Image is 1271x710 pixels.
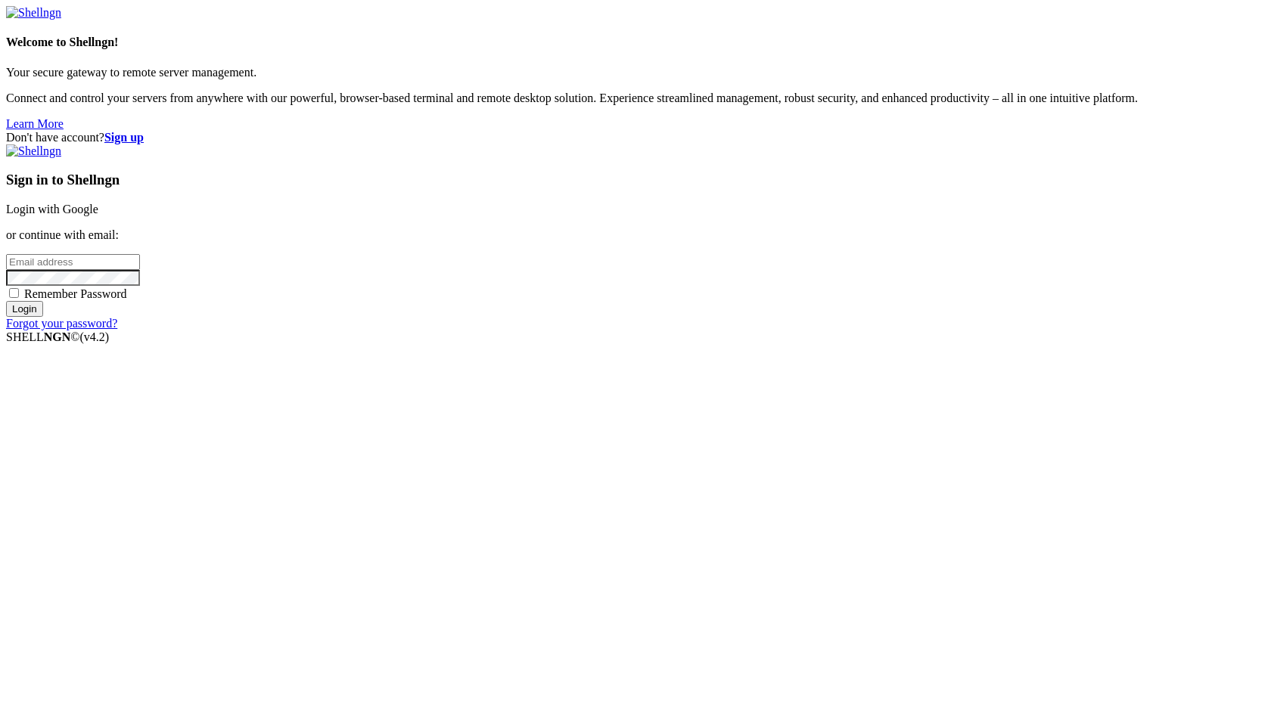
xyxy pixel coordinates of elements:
input: Remember Password [9,288,19,298]
a: Login with Google [6,203,98,215]
p: Your secure gateway to remote server management. [6,66,1265,79]
h3: Sign in to Shellngn [6,172,1265,188]
span: Remember Password [24,287,127,300]
a: Sign up [104,131,144,144]
b: NGN [44,330,71,343]
span: 4.2.0 [80,330,110,343]
a: Forgot your password? [6,317,117,330]
p: or continue with email: [6,228,1265,242]
input: Email address [6,254,140,270]
p: Connect and control your servers from anywhere with our powerful, browser-based terminal and remo... [6,91,1265,105]
img: Shellngn [6,6,61,20]
input: Login [6,301,43,317]
h4: Welcome to Shellngn! [6,36,1265,49]
span: SHELL © [6,330,109,343]
div: Don't have account? [6,131,1265,144]
a: Learn More [6,117,64,130]
img: Shellngn [6,144,61,158]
